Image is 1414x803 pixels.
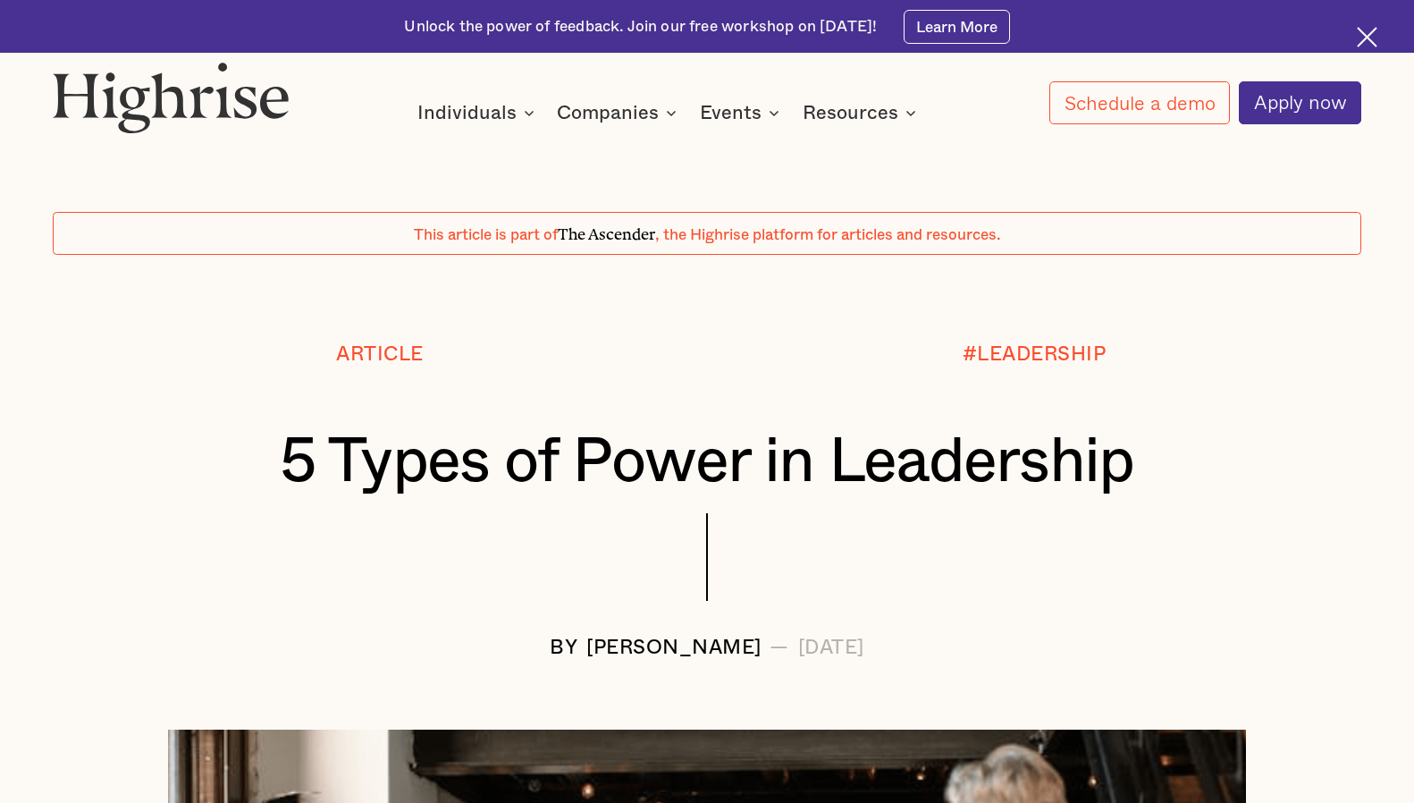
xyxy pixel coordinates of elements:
[53,62,289,133] img: Highrise logo
[963,343,1107,365] div: #LEADERSHIP
[803,102,898,123] div: Resources
[798,637,864,658] div: [DATE]
[1239,81,1361,124] a: Apply now
[803,102,922,123] div: Resources
[904,10,1010,44] a: Learn More
[700,102,785,123] div: Events
[417,102,517,123] div: Individuals
[770,637,789,658] div: —
[586,637,762,658] div: [PERSON_NAME]
[550,637,577,658] div: BY
[1049,81,1230,124] a: Schedule a demo
[414,227,558,242] span: This article is part of
[417,102,540,123] div: Individuals
[336,343,424,365] div: Article
[558,222,655,241] span: The Ascender
[557,102,682,123] div: Companies
[404,16,877,38] div: Unlock the power of feedback. Join our free workshop on [DATE]!
[557,102,659,123] div: Companies
[107,427,1307,496] h1: 5 Types of Power in Leadership
[1357,27,1377,47] img: Cross icon
[655,227,1001,242] span: , the Highrise platform for articles and resources.
[700,102,762,123] div: Events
